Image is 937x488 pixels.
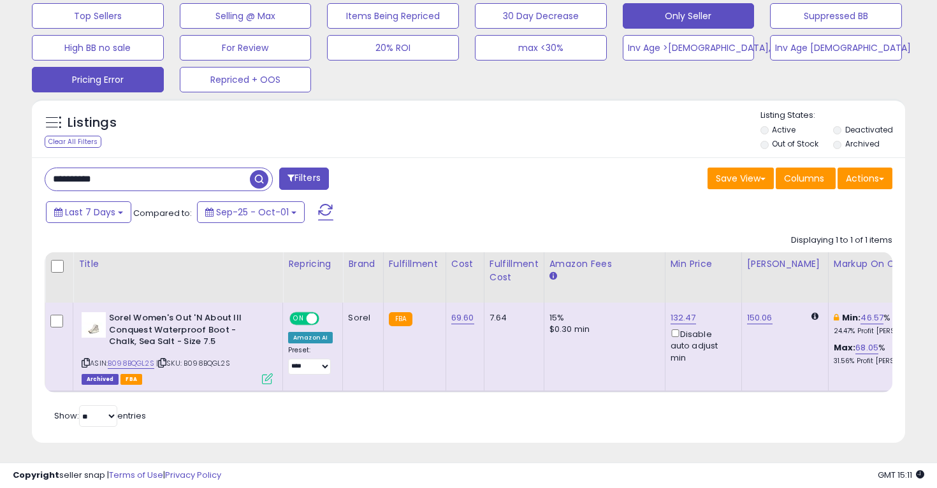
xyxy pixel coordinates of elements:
button: Actions [838,168,892,189]
span: FBA [120,374,142,385]
span: Last 7 Days [65,206,115,219]
div: [PERSON_NAME] [747,257,823,271]
small: Amazon Fees. [549,271,557,282]
a: 68.05 [855,341,878,354]
button: Columns [776,168,836,189]
a: B098BQGL2S [108,358,154,369]
span: | SKU: B098BQGL2S [156,358,230,368]
span: ON [291,313,307,324]
button: Suppressed BB [770,3,902,29]
span: Columns [784,172,824,185]
label: Active [772,124,795,135]
a: Terms of Use [109,469,163,481]
button: Sep-25 - Oct-01 [197,201,305,223]
button: High BB no sale [32,35,164,61]
button: Repriced + OOS [180,67,312,92]
div: 7.64 [490,312,534,324]
div: Amazon AI [288,332,333,343]
div: Fulfillment Cost [490,257,539,284]
div: Displaying 1 to 1 of 1 items [791,234,892,247]
label: Deactivated [845,124,893,135]
div: Sorel [348,312,373,324]
a: 46.57 [861,312,883,324]
button: Only Seller [623,3,755,29]
strong: Copyright [13,469,59,481]
button: Last 7 Days [46,201,131,223]
span: Listings that have been deleted from Seller Central [82,374,119,385]
button: Save View [708,168,774,189]
p: Listing States: [760,110,906,122]
div: Title [78,257,277,271]
button: Items Being Repriced [327,3,459,29]
b: Sorel Women's Out 'N About III Conquest Waterproof Boot - Chalk, Sea Salt - Size 7.5 [109,312,264,351]
b: Min: [842,312,861,324]
button: 30 Day Decrease [475,3,607,29]
span: 2025-10-10 15:11 GMT [878,469,924,481]
button: Selling @ Max [180,3,312,29]
div: Fulfillment [389,257,440,271]
div: Repricing [288,257,337,271]
span: Compared to: [133,207,192,219]
div: Disable auto adjust min [671,327,732,364]
a: Privacy Policy [165,469,221,481]
span: Show: entries [54,410,146,422]
a: 150.06 [747,312,773,324]
button: Pricing Error [32,67,164,92]
button: max <30% [475,35,607,61]
h5: Listings [68,114,117,132]
span: Sep-25 - Oct-01 [216,206,289,219]
a: 132.47 [671,312,696,324]
label: Out of Stock [772,138,818,149]
button: 20% ROI [327,35,459,61]
a: 69.60 [451,312,474,324]
span: OFF [317,313,338,324]
div: $0.30 min [549,324,655,335]
div: Cost [451,257,479,271]
button: Filters [279,168,329,190]
small: FBA [389,312,412,326]
div: 15% [549,312,655,324]
img: 21B4cHVXT4S._SL40_.jpg [82,312,106,338]
div: Brand [348,257,377,271]
button: Top Sellers [32,3,164,29]
div: Amazon Fees [549,257,660,271]
label: Archived [845,138,880,149]
div: Preset: [288,346,333,375]
div: ASIN: [82,312,273,383]
button: For Review [180,35,312,61]
button: Inv Age [DEMOGRAPHIC_DATA] [770,35,902,61]
div: Clear All Filters [45,136,101,148]
b: Max: [834,341,856,354]
div: Min Price [671,257,736,271]
button: Inv Age >[DEMOGRAPHIC_DATA], <91 [623,35,755,61]
div: seller snap | | [13,470,221,482]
